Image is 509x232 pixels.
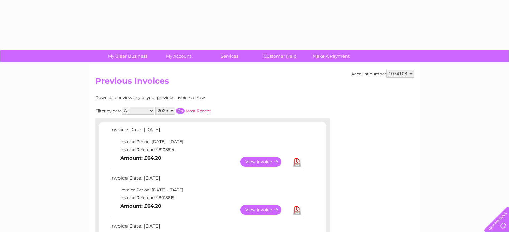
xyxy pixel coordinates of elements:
[293,157,301,167] a: Download
[304,50,359,62] a: Make A Payment
[109,138,305,146] td: Invoice Period: [DATE] - [DATE]
[120,203,161,209] b: Amount: £64.20
[202,50,257,62] a: Services
[95,107,271,115] div: Filter by date
[109,125,305,138] td: Invoice Date: [DATE]
[293,205,301,215] a: Download
[253,50,308,62] a: Customer Help
[95,95,271,100] div: Download or view any of your previous invoices below.
[109,174,305,186] td: Invoice Date: [DATE]
[151,50,206,62] a: My Account
[109,186,305,194] td: Invoice Period: [DATE] - [DATE]
[109,194,305,202] td: Invoice Reference: 8018819
[100,50,155,62] a: My Clear Business
[186,108,211,113] a: Most Recent
[240,205,289,215] a: View
[109,146,305,154] td: Invoice Reference: 8108514
[351,70,414,78] div: Account number
[240,157,289,167] a: View
[95,76,414,89] h2: Previous Invoices
[120,155,161,161] b: Amount: £64.20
